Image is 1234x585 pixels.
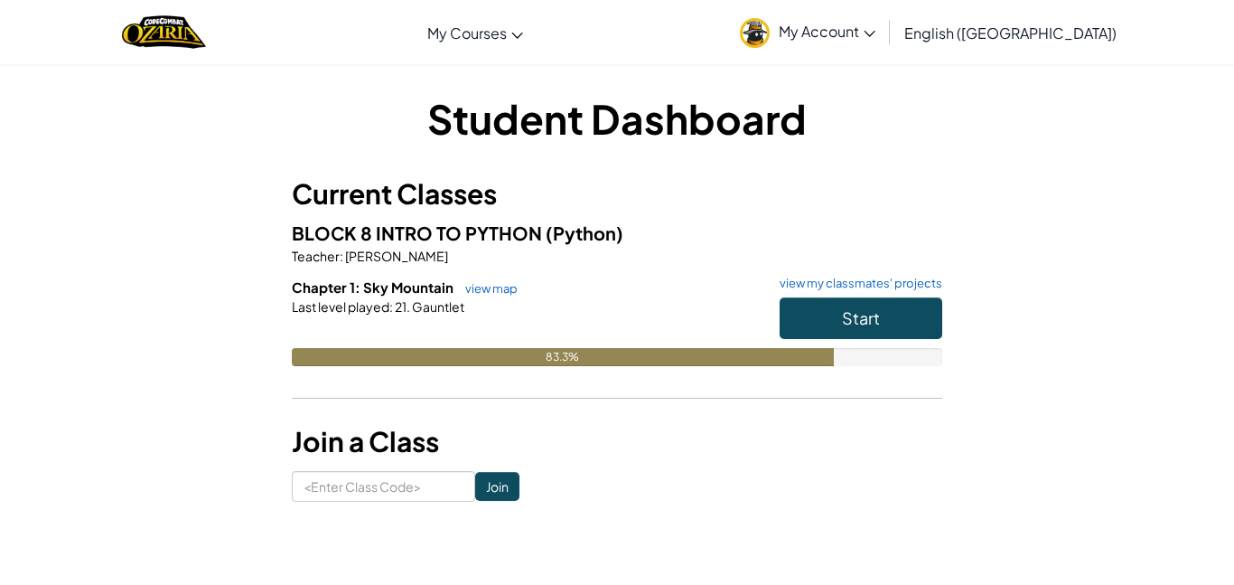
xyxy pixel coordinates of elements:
[740,18,770,48] img: avatar
[389,298,393,315] span: :
[771,278,942,289] a: view my classmates' projects
[546,222,623,244] span: (Python)
[122,14,206,51] img: Home
[292,248,340,264] span: Teacher
[292,421,942,462] h3: Join a Class
[122,14,206,51] a: Ozaria by CodeCombat logo
[895,8,1126,57] a: English ([GEOGRAPHIC_DATA])
[292,278,456,296] span: Chapter 1: Sky Mountain
[393,298,410,315] span: 21.
[456,281,518,296] a: view map
[780,297,942,339] button: Start
[292,348,834,366] div: 83.3%
[292,471,475,502] input: <Enter Class Code>
[292,222,546,244] span: BLOCK 8 INTRO TO PYTHON
[779,22,875,41] span: My Account
[842,307,880,328] span: Start
[292,174,942,214] h3: Current Classes
[340,248,343,264] span: :
[418,8,532,57] a: My Courses
[475,472,519,501] input: Join
[904,24,1117,42] span: English ([GEOGRAPHIC_DATA])
[292,90,942,146] h1: Student Dashboard
[427,24,507,42] span: My Courses
[731,4,884,61] a: My Account
[343,248,448,264] span: [PERSON_NAME]
[410,298,464,315] span: Gauntlet
[292,298,389,315] span: Last level played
